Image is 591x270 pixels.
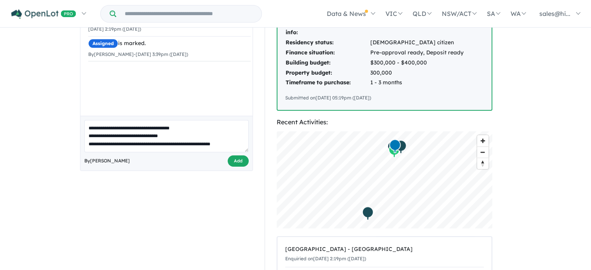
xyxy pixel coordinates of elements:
div: is marked. [88,39,251,48]
button: Zoom out [477,146,488,158]
button: Add [228,155,249,167]
div: Map marker [387,141,399,155]
input: Try estate name, suburb, builder or developer [118,5,260,22]
td: [DEMOGRAPHIC_DATA] citizen [370,38,484,48]
span: Assigned [88,39,118,48]
span: By [PERSON_NAME] [84,157,130,165]
div: Map marker [389,139,401,153]
td: Residency status: [285,38,370,48]
canvas: Map [277,131,492,228]
td: 10+ frontage [370,19,484,38]
div: [GEOGRAPHIC_DATA] - [GEOGRAPHIC_DATA] [285,245,484,254]
td: 300,000 [370,68,484,78]
div: Map marker [395,140,406,154]
button: Zoom in [477,135,488,146]
div: Recent Activities: [277,117,492,127]
td: Property budget: [285,68,370,78]
td: Building budget: [285,58,370,68]
td: Finance situation: [285,48,370,58]
div: Map marker [362,206,373,221]
td: Other preference or info: [285,19,370,38]
small: Enquiried on [DATE] 2:19pm ([DATE]) [285,256,366,261]
td: 1 - 3 months [370,78,484,88]
div: Map marker [388,144,400,158]
div: Submitted on [DATE] 05:19pm ([DATE]) [285,94,484,102]
small: [DATE] 2:19pm ([DATE]) [88,26,141,32]
img: Openlot PRO Logo White [11,9,76,19]
td: $300,000 - $400,000 [370,58,484,68]
small: By [PERSON_NAME] - [DATE] 3:39pm ([DATE]) [88,51,188,57]
td: Timeframe to purchase: [285,78,370,88]
button: Reset bearing to north [477,158,488,169]
a: [GEOGRAPHIC_DATA] - [GEOGRAPHIC_DATA]Enquiried on[DATE] 2:19pm ([DATE]) [285,241,484,268]
span: sales@hi... [539,10,570,17]
td: Pre-approval ready, Deposit ready [370,48,484,58]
